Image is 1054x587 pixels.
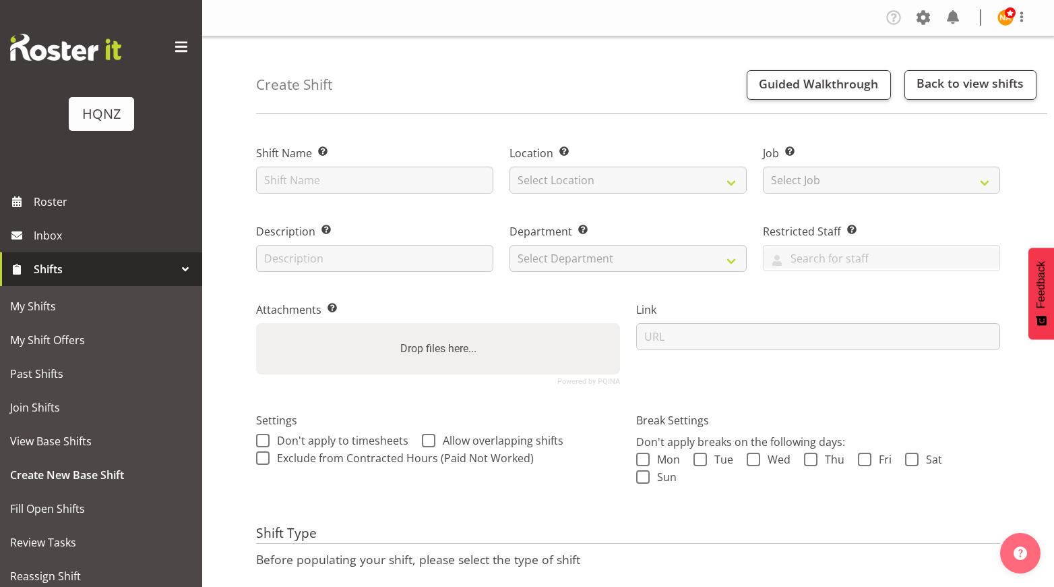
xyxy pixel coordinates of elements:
span: Fri [871,453,892,466]
a: View Base Shifts [3,424,199,458]
span: Reassign Shift [10,566,192,586]
a: Powered by PQINA [557,379,620,385]
span: Mon [650,453,680,466]
span: Join Shifts [10,397,192,418]
span: My Shift Offers [10,330,192,350]
span: Guided Walkthrough [759,76,878,92]
input: URL [636,323,1000,350]
span: Create New Base Shift [10,465,192,485]
img: help-xxl-2.png [1014,547,1027,560]
input: Description [256,245,493,272]
span: Exclude from Contracted Hours (Paid Not Worked) [277,451,534,466]
span: Inbox [34,225,195,246]
label: Link [636,302,1000,318]
span: Review Tasks [10,532,192,553]
span: View Base Shifts [10,431,192,451]
a: Past Shifts [3,357,199,391]
span: Feedback [1035,261,1047,308]
a: Fill Open Shifts [3,492,199,526]
span: Don't apply to timesheets [270,434,408,447]
input: Shift Name [256,167,493,194]
span: Fill Open Shifts [10,499,192,519]
label: Settings [256,412,620,428]
a: My Shifts [3,289,199,323]
a: Create New Base Shift [3,458,199,492]
label: Attachments [256,302,620,318]
span: Sun [650,470,677,484]
h4: Shift Type [256,526,1000,544]
div: HQNZ [82,104,121,124]
img: nickylee-anderson10357.jpg [997,9,1014,26]
span: Allow overlapping shifts [435,434,563,447]
span: Sat [919,453,942,466]
span: Shifts [34,259,175,279]
p: Before populating your shift, please select the type of shift [256,552,1000,567]
p: Don't apply breaks on the following days: [636,434,1000,450]
span: Wed [760,453,790,466]
label: Department [509,223,747,240]
label: Break Settings [636,412,1000,428]
h4: Create Shift [256,77,332,92]
a: Back to view shifts [904,70,1036,100]
button: Feedback - Show survey [1028,248,1054,339]
span: Thu [817,453,844,466]
label: Job [763,145,1000,161]
label: Location [509,145,747,161]
a: Review Tasks [3,526,199,559]
label: Description [256,223,493,240]
input: Search for staff [764,248,999,269]
span: Roster [34,192,195,212]
a: Join Shifts [3,391,199,424]
label: Drop files here... [395,335,482,362]
span: My Shifts [10,296,192,316]
span: Past Shifts [10,364,192,384]
label: Shift Name [256,145,493,161]
label: Restricted Staff [763,223,1000,240]
img: Rosterit website logo [10,34,121,61]
button: Guided Walkthrough [747,70,891,100]
a: My Shift Offers [3,323,199,357]
span: Tue [707,453,733,466]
